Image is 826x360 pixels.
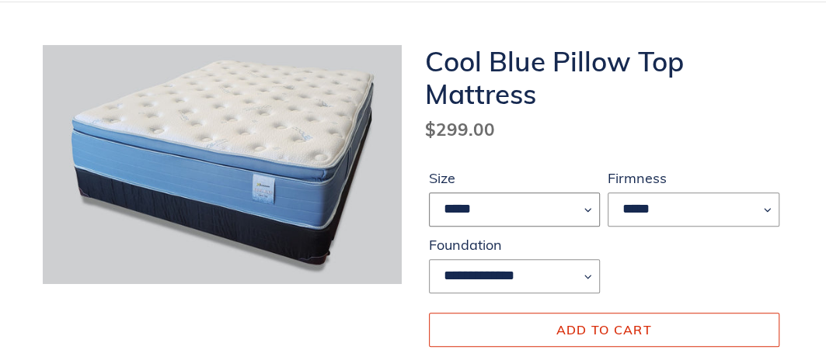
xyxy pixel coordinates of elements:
label: Firmness [608,168,779,189]
span: Add to cart [556,322,652,337]
label: Foundation [429,234,601,255]
label: Size [429,168,601,189]
h1: Cool Blue Pillow Top Mattress [425,45,784,110]
span: $299.00 [425,118,495,140]
button: Add to cart [429,313,780,347]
